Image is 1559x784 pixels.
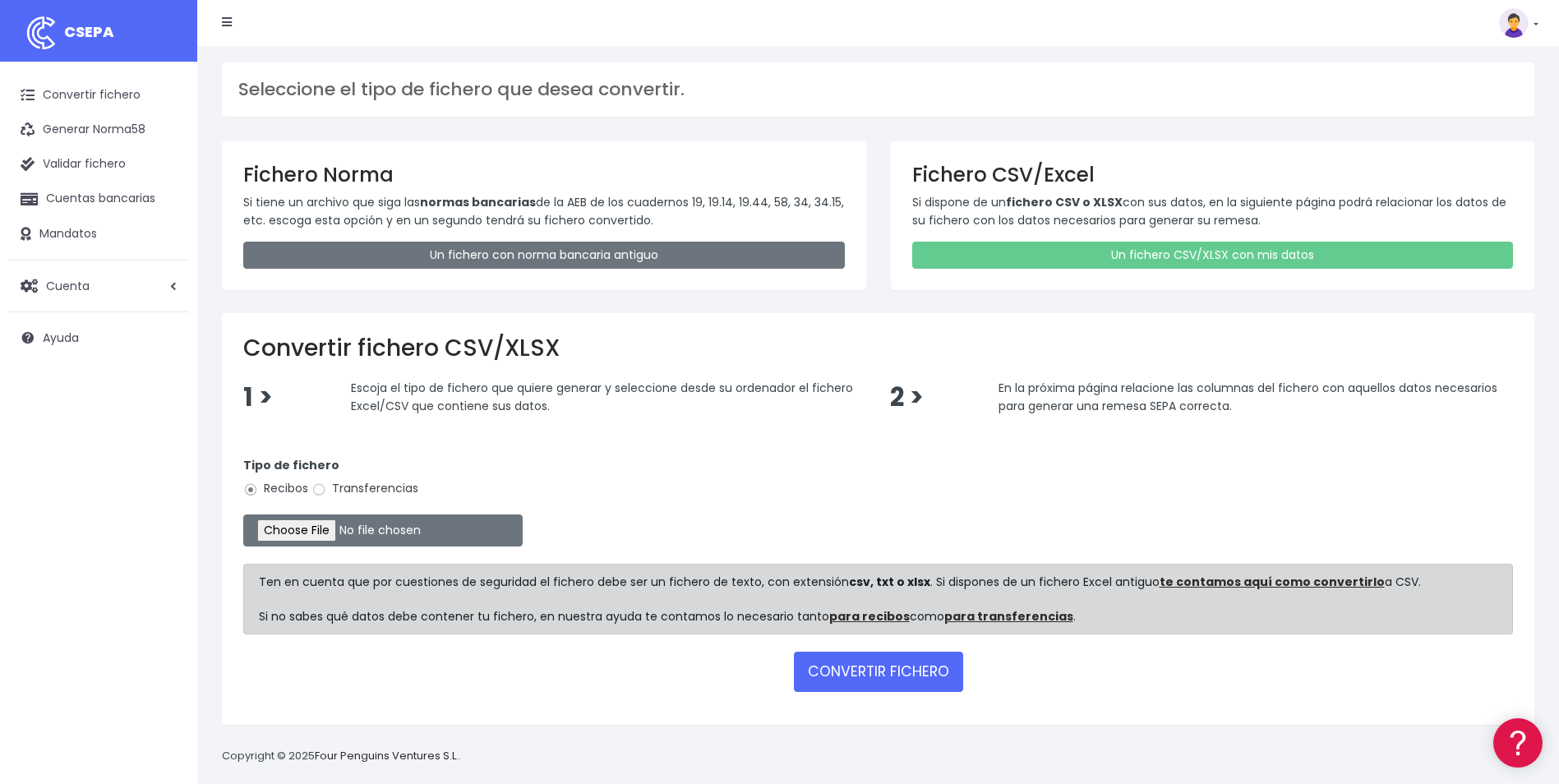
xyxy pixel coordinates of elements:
[8,321,189,355] a: Ayuda
[243,334,1513,362] h2: Convertir fichero CSV/XLSX
[243,163,845,187] h3: Fichero Norma
[243,480,308,497] label: Recibos
[8,269,189,303] a: Cuenta
[311,480,418,497] label: Transferencias
[243,457,339,473] strong: Tipo de fichero
[1006,194,1123,210] strong: fichero CSV o XLSX
[912,193,1514,230] p: Si dispone de un con sus datos, en la siguiente página podrá relacionar los datos de su fichero c...
[243,193,845,230] p: Si tiene un archivo que siga las de la AEB de los cuadernos 19, 19.14, 19.44, 58, 34, 34.15, etc....
[1499,8,1529,38] img: profile
[794,652,963,691] button: CONVERTIR FICHERO
[849,574,930,590] strong: csv, txt o xlsx
[21,12,62,53] img: logo
[8,113,189,147] a: Generar Norma58
[238,79,1518,100] h3: Seleccione el tipo de fichero que desea convertir.
[8,147,189,182] a: Validar fichero
[222,748,461,765] p: Copyright © 2025 .
[351,380,853,414] span: Escoja el tipo de fichero que quiere generar y seleccione desde su ordenador el fichero Excel/CSV...
[315,748,459,763] a: Four Penguins Ventures S.L.
[8,217,189,251] a: Mandatos
[890,380,924,415] span: 2 >
[8,78,189,113] a: Convertir fichero
[912,163,1514,187] h3: Fichero CSV/Excel
[243,242,845,269] a: Un fichero con norma bancaria antiguo
[8,182,189,216] a: Cuentas bancarias
[999,380,1497,414] span: En la próxima página relacione las columnas del fichero con aquellos datos necesarios para genera...
[243,564,1513,634] div: Ten en cuenta que por cuestiones de seguridad el fichero debe ser un fichero de texto, con extens...
[64,21,114,42] span: CSEPA
[912,242,1514,269] a: Un fichero CSV/XLSX con mis datos
[420,194,536,210] strong: normas bancarias
[1160,574,1385,590] a: te contamos aquí como convertirlo
[43,330,79,346] span: Ayuda
[243,380,273,415] span: 1 >
[829,608,910,625] a: para recibos
[46,277,90,293] span: Cuenta
[944,608,1073,625] a: para transferencias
